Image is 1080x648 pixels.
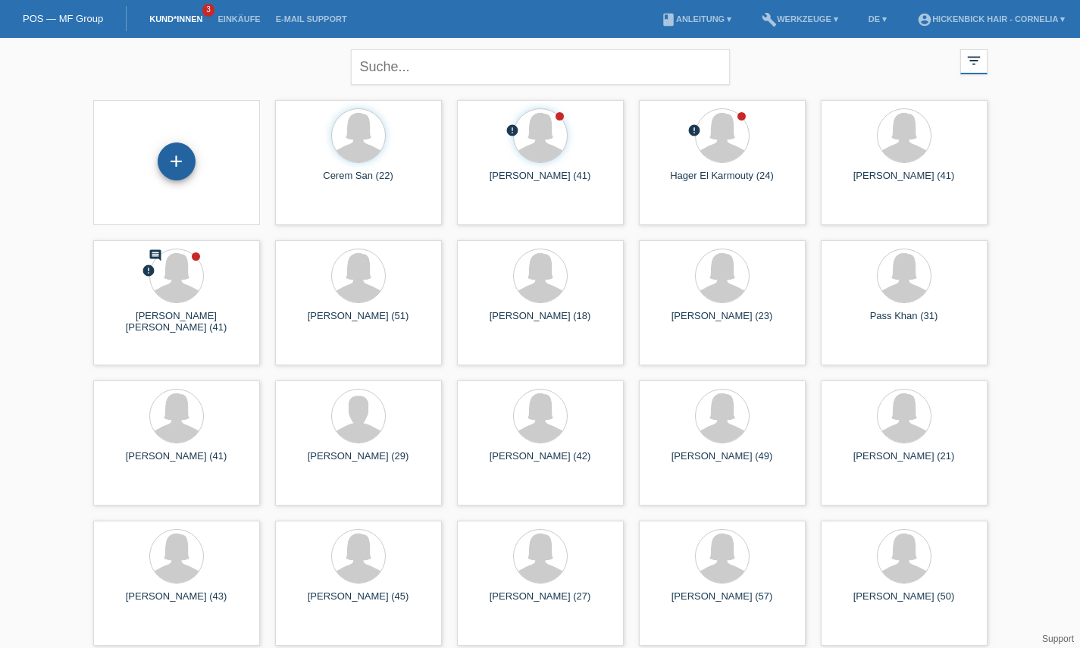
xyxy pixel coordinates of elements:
[105,450,248,474] div: [PERSON_NAME] (41)
[287,590,430,615] div: [PERSON_NAME] (45)
[762,12,777,27] i: build
[268,14,355,23] a: E-Mail Support
[833,450,975,474] div: [PERSON_NAME] (21)
[469,590,612,615] div: [PERSON_NAME] (27)
[469,450,612,474] div: [PERSON_NAME] (42)
[651,590,794,615] div: [PERSON_NAME] (57)
[105,310,248,334] div: [PERSON_NAME] [PERSON_NAME] (41)
[506,124,519,139] div: Unbestätigt, in Bearbeitung
[833,170,975,194] div: [PERSON_NAME] (41)
[651,310,794,334] div: [PERSON_NAME] (23)
[687,124,701,139] div: Unbestätigt, in Bearbeitung
[1042,634,1074,644] a: Support
[287,310,430,334] div: [PERSON_NAME] (51)
[142,14,210,23] a: Kund*innen
[469,170,612,194] div: [PERSON_NAME] (41)
[287,170,430,194] div: Cerem San (22)
[917,12,932,27] i: account_circle
[149,249,162,262] i: comment
[833,590,975,615] div: [PERSON_NAME] (50)
[861,14,894,23] a: DE ▾
[833,310,975,334] div: Pass Khan (31)
[142,264,155,277] i: error
[506,124,519,137] i: error
[210,14,268,23] a: Einkäufe
[351,49,730,85] input: Suche...
[661,12,676,27] i: book
[158,149,195,174] div: Kund*in hinzufügen
[651,450,794,474] div: [PERSON_NAME] (49)
[23,13,103,24] a: POS — MF Group
[142,264,155,280] div: Zurückgewiesen
[966,52,982,69] i: filter_list
[687,124,701,137] i: error
[909,14,1072,23] a: account_circleHickenbick Hair - Cornelia ▾
[287,450,430,474] div: [PERSON_NAME] (29)
[754,14,846,23] a: buildWerkzeuge ▾
[105,590,248,615] div: [PERSON_NAME] (43)
[469,310,612,334] div: [PERSON_NAME] (18)
[653,14,739,23] a: bookAnleitung ▾
[149,249,162,265] div: Neuer Kommentar
[202,4,214,17] span: 3
[651,170,794,194] div: Hager El Karmouty (24)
